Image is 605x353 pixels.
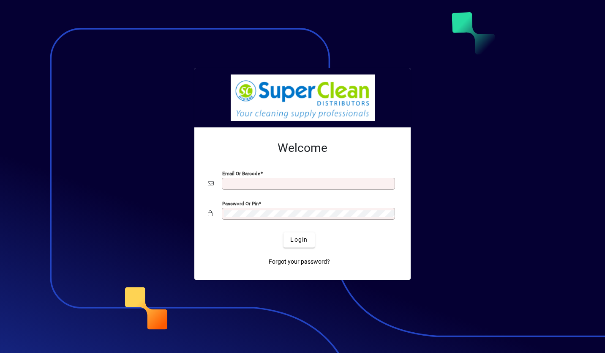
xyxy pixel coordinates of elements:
[222,200,259,206] mat-label: Password or Pin
[290,235,308,244] span: Login
[208,141,397,155] h2: Welcome
[283,232,314,248] button: Login
[269,257,330,266] span: Forgot your password?
[222,170,260,176] mat-label: Email or Barcode
[265,254,333,270] a: Forgot your password?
